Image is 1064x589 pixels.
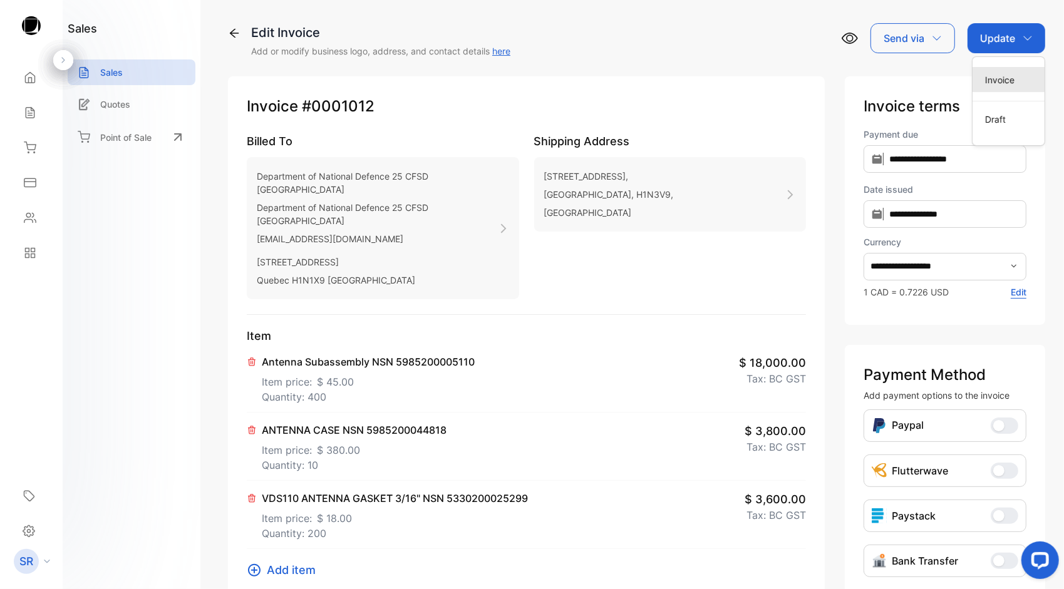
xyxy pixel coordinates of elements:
span: $ 380.00 [317,443,360,458]
p: 1 CAD = 0.7226 USD [864,285,949,299]
p: Sales [100,66,123,79]
p: Send via [884,31,924,46]
p: Department of National Defence 25 CFSD [GEOGRAPHIC_DATA] [257,167,498,198]
p: [GEOGRAPHIC_DATA] [544,203,674,222]
p: Update [980,31,1015,46]
p: Item price: [262,438,447,458]
p: Tax: BC GST [746,371,806,386]
div: Draft [973,106,1045,131]
img: logo [22,16,41,35]
p: Item [247,327,806,344]
h1: sales [68,20,97,37]
p: Point of Sale [100,131,152,144]
p: Bank Transfer [892,553,958,568]
p: Paystack [892,508,936,523]
iframe: LiveChat chat widget [1011,536,1064,589]
div: Edit Invoice [251,23,510,42]
p: Quotes [100,98,130,111]
p: Invoice terms [864,95,1026,118]
p: [STREET_ADDRESS] [257,253,498,271]
span: $ 18.00 [317,511,352,526]
a: Quotes [68,91,195,117]
p: Paypal [892,417,924,434]
p: SR [19,553,33,570]
img: Icon [872,417,887,434]
p: [STREET_ADDRESS], [544,167,674,185]
span: Add item [267,561,316,578]
p: Quantity: 400 [262,389,475,404]
p: Department of National Defence 25 CFSD [GEOGRAPHIC_DATA] [257,198,498,230]
p: VDS110 ANTENNA GASKET 3/16" NSN 5330200025299 [262,491,528,506]
p: [GEOGRAPHIC_DATA], H1N3V9, [544,185,674,203]
button: Send via [870,23,955,53]
label: Date issued [864,183,1026,196]
p: Edit [1011,285,1026,299]
p: Tax: BC GST [746,508,806,523]
span: $ 3,800.00 [745,423,806,439]
span: #0001012 [302,95,374,118]
p: Invoice [247,95,806,118]
p: Quantity: 10 [262,458,447,473]
a: Point of Sale [68,123,195,151]
p: [EMAIL_ADDRESS][DOMAIN_NAME] [257,230,498,248]
a: here [492,46,510,56]
img: Icon [872,463,887,478]
span: $ 3,600.00 [745,491,806,508]
img: Icon [872,553,887,568]
label: Currency [864,235,1026,248]
a: Sales [68,59,195,85]
label: Payment due [864,128,1026,141]
button: Add item [247,561,323,578]
p: Flutterwave [892,463,948,478]
p: Quebec H1N1X9 [GEOGRAPHIC_DATA] [257,271,498,289]
p: Tax: BC GST [746,439,806,454]
img: icon [872,508,887,523]
p: Add payment options to the invoice [864,389,1026,402]
p: Item price: [262,506,528,526]
p: ANTENNA CASE NSN 5985200044818 [262,423,447,438]
p: Item price: [262,369,475,389]
span: $ 45.00 [317,374,354,389]
span: $ 18,000.00 [739,354,806,371]
p: Add or modify business logo, address, and contact details [251,44,510,58]
p: Quantity: 200 [262,526,528,541]
p: Payment Method [864,364,1026,386]
div: Invoice [973,67,1045,92]
p: Billed To [247,133,519,150]
p: Antenna Subassembly NSN 5985200005110 [262,354,475,369]
button: Update [968,23,1045,53]
p: Shipping Address [534,133,807,150]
